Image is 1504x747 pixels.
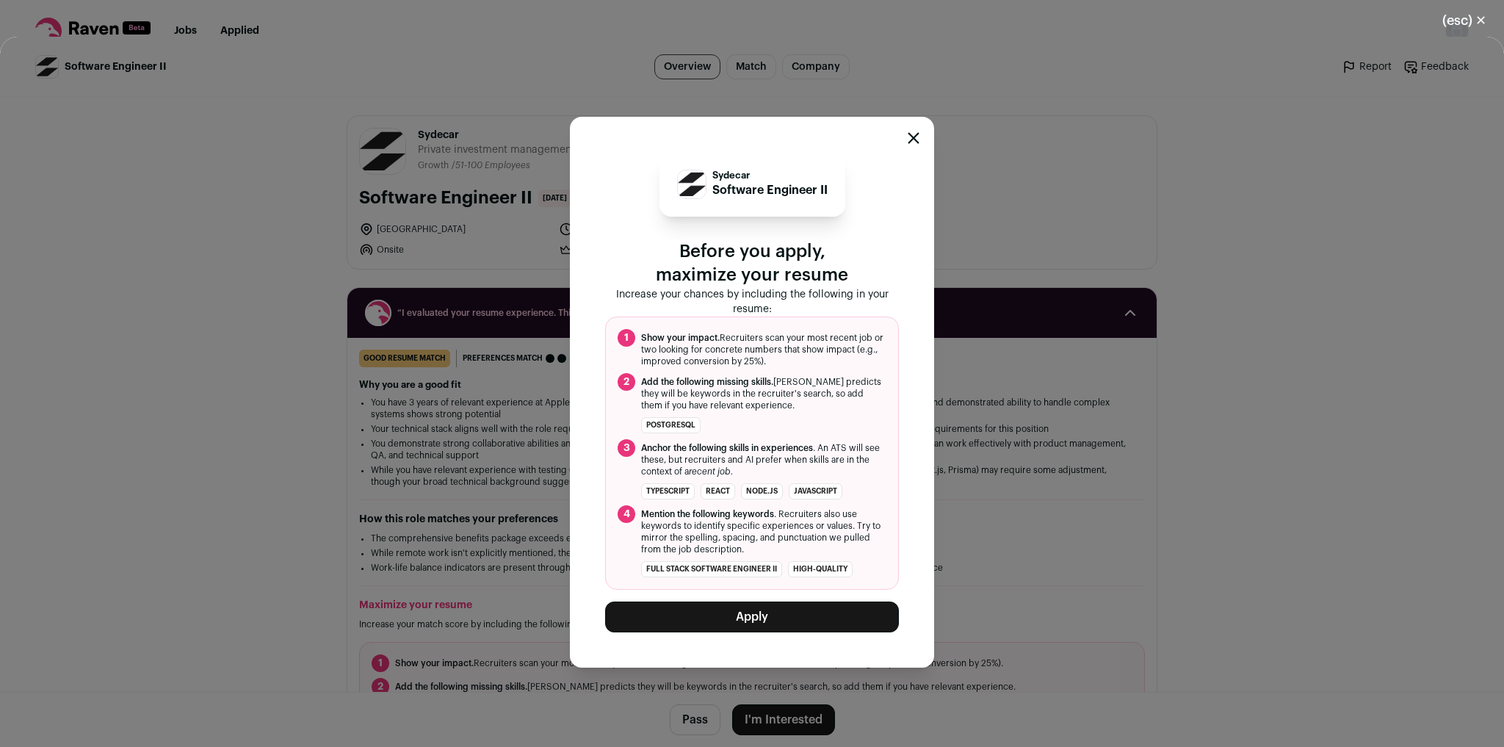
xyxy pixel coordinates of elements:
li: high-quality [788,561,853,577]
li: full stack Software Engineer II [641,561,782,577]
span: Recruiters scan your most recent job or two looking for concrete numbers that show impact (e.g., ... [641,332,886,367]
span: . Recruiters also use keywords to identify specific experiences or values. Try to mirror the spel... [641,508,886,555]
li: Node.js [741,483,783,499]
li: PostgreSQL [641,417,701,433]
p: Software Engineer II [712,181,828,199]
span: Show your impact. [641,333,720,342]
span: 3 [618,439,635,457]
span: [PERSON_NAME] predicts they will be keywords in the recruiter's search, so add them if you have r... [641,376,886,411]
span: 4 [618,505,635,523]
li: TypeScript [641,483,695,499]
p: Before you apply, maximize your resume [605,240,899,287]
button: Close modal [1425,4,1504,37]
i: recent job. [689,467,733,476]
span: Anchor the following skills in experiences [641,444,813,452]
span: Add the following missing skills. [641,378,773,386]
span: . An ATS will see these, but recruiters and AI prefer when skills are in the context of a [641,442,886,477]
span: 1 [618,329,635,347]
p: Sydecar [712,170,828,181]
li: React [701,483,735,499]
span: Mention the following keywords [641,510,774,519]
img: 6fabec685da2bc7d581662a0635f989f0dd0d2f9cbd2ecf16fe6c8afa174012a.jpg [678,170,706,198]
li: JavaScript [789,483,842,499]
button: Apply [605,602,899,632]
button: Close modal [908,132,919,144]
p: Increase your chances by including the following in your resume: [605,287,899,317]
span: 2 [618,373,635,391]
